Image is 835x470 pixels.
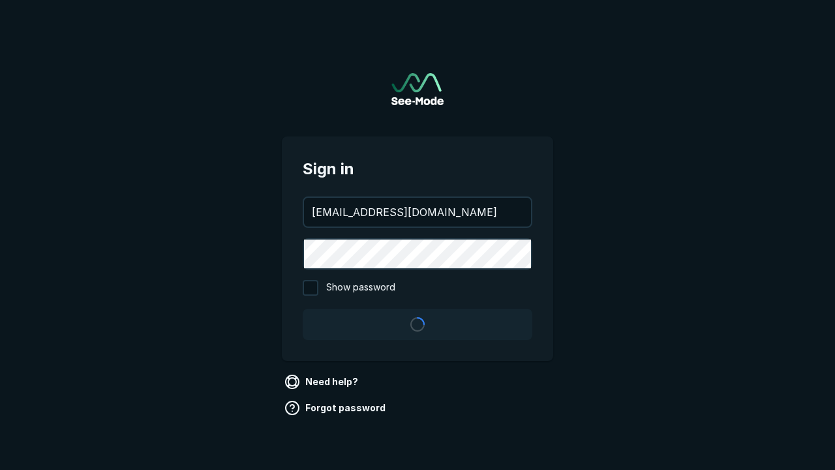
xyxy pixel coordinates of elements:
span: Show password [326,280,395,296]
a: Go to sign in [391,73,444,105]
input: your@email.com [304,198,531,227]
img: See-Mode Logo [391,73,444,105]
a: Need help? [282,371,363,392]
span: Sign in [303,157,532,181]
a: Forgot password [282,398,391,418]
